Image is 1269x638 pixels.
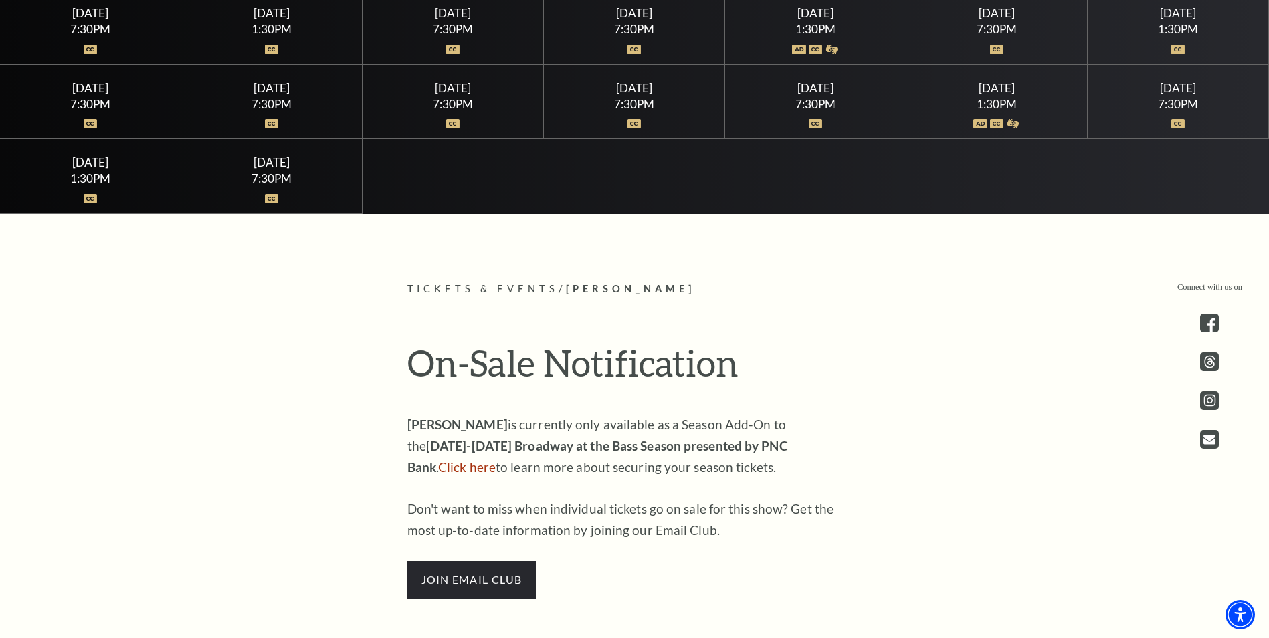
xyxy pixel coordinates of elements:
[16,81,165,95] div: [DATE]
[379,6,528,20] div: [DATE]
[407,281,862,298] p: /
[407,341,862,396] h2: On-Sale Notification
[1200,391,1219,410] a: instagram - open in a new tab
[922,23,1072,35] div: 7:30PM
[16,6,165,20] div: [DATE]
[197,81,347,95] div: [DATE]
[16,155,165,169] div: [DATE]
[407,571,536,587] a: join email club
[741,6,890,20] div: [DATE]
[197,23,347,35] div: 1:30PM
[1104,23,1253,35] div: 1:30PM
[407,414,842,478] p: is currently only available as a Season Add-On to the . to learn more about securing your season ...
[438,459,496,475] a: Click here to learn more about securing your season tickets
[197,173,347,184] div: 7:30PM
[741,98,890,110] div: 7:30PM
[16,23,165,35] div: 7:30PM
[566,283,695,294] span: [PERSON_NAME]
[379,81,528,95] div: [DATE]
[560,6,709,20] div: [DATE]
[16,173,165,184] div: 1:30PM
[407,417,508,432] strong: [PERSON_NAME]
[1104,98,1253,110] div: 7:30PM
[407,561,536,599] span: join email club
[1177,281,1242,294] p: Connect with us on
[379,98,528,110] div: 7:30PM
[379,23,528,35] div: 7:30PM
[16,98,165,110] div: 7:30PM
[741,23,890,35] div: 1:30PM
[922,81,1072,95] div: [DATE]
[1200,314,1219,332] a: facebook - open in a new tab
[560,81,709,95] div: [DATE]
[741,81,890,95] div: [DATE]
[197,98,347,110] div: 7:30PM
[197,6,347,20] div: [DATE]
[560,98,709,110] div: 7:30PM
[1226,600,1255,629] div: Accessibility Menu
[560,23,709,35] div: 7:30PM
[407,498,842,541] p: Don't want to miss when individual tickets go on sale for this show? Get the most up-to-date info...
[1200,430,1219,449] a: Open this option - open in a new tab
[922,6,1072,20] div: [DATE]
[1104,6,1253,20] div: [DATE]
[197,155,347,169] div: [DATE]
[1104,81,1253,95] div: [DATE]
[922,98,1072,110] div: 1:30PM
[1200,352,1219,371] a: threads.com - open in a new tab
[407,283,559,294] span: Tickets & Events
[407,438,788,475] strong: [DATE]-[DATE] Broadway at the Bass Season presented by PNC Bank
